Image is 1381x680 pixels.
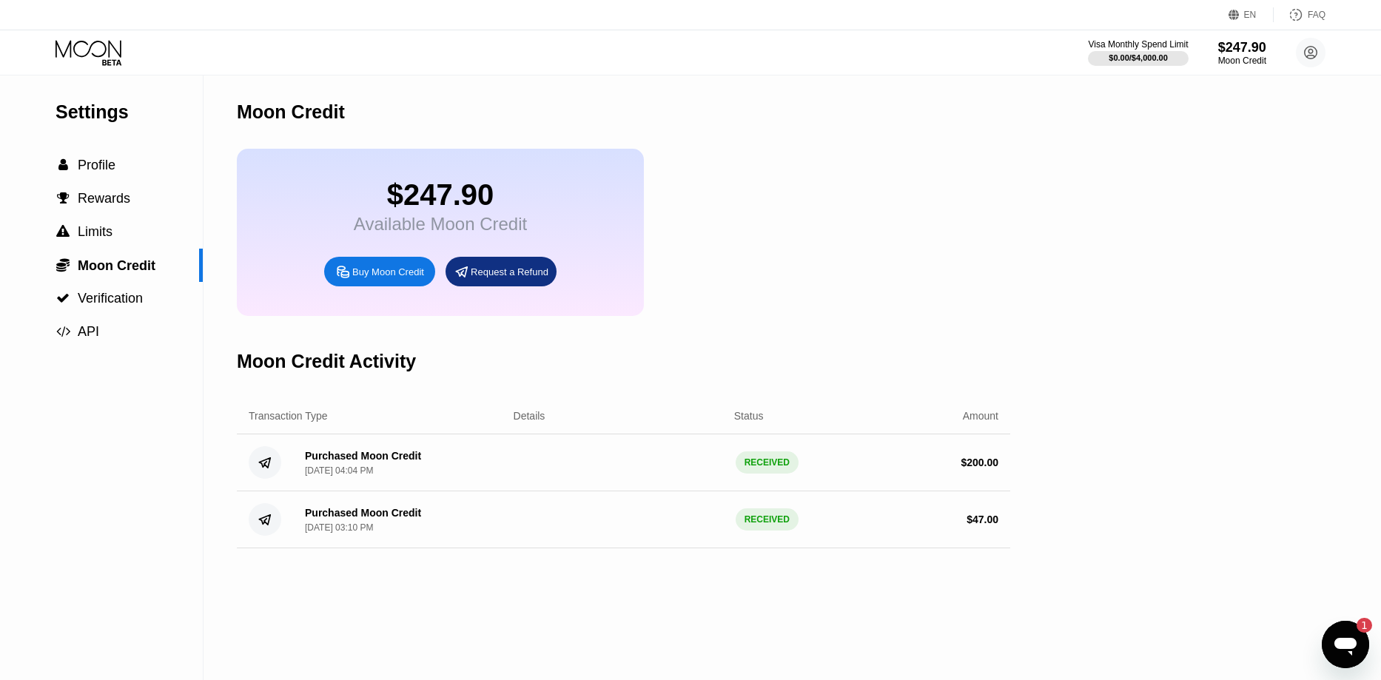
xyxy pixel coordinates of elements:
[324,257,435,286] div: Buy Moon Credit
[56,225,70,238] span: 
[1274,7,1325,22] div: FAQ
[1218,55,1266,66] div: Moon Credit
[305,450,421,462] div: Purchased Moon Credit
[446,257,557,286] div: Request a Refund
[249,410,328,422] div: Transaction Type
[734,410,764,422] div: Status
[1088,39,1188,66] div: Visa Monthly Spend Limit$0.00/$4,000.00
[78,224,112,239] span: Limits
[78,291,143,306] span: Verification
[56,292,70,305] span: 
[961,457,998,468] div: $ 200.00
[1218,40,1266,66] div: $247.90Moon Credit
[1244,10,1257,20] div: EN
[354,214,527,235] div: Available Moon Credit
[305,522,373,533] div: [DATE] 03:10 PM
[56,192,70,205] div: 
[237,101,345,123] div: Moon Credit
[354,178,527,212] div: $247.90
[57,192,70,205] span: 
[56,257,70,272] span: 
[963,410,998,422] div: Amount
[56,158,70,172] div: 
[1322,621,1369,668] iframe: Button to launch messaging window, 1 unread message
[514,410,545,422] div: Details
[58,158,68,172] span: 
[736,451,799,474] div: RECEIVED
[56,325,70,338] span: 
[471,266,548,278] div: Request a Refund
[736,508,799,531] div: RECEIVED
[305,465,373,476] div: [DATE] 04:04 PM
[1088,39,1188,50] div: Visa Monthly Spend Limit
[305,507,421,519] div: Purchased Moon Credit
[1109,53,1168,62] div: $0.00 / $4,000.00
[1218,40,1266,55] div: $247.90
[56,101,203,123] div: Settings
[237,351,416,372] div: Moon Credit Activity
[78,158,115,172] span: Profile
[78,258,155,273] span: Moon Credit
[1229,7,1274,22] div: EN
[1343,618,1372,633] iframe: Number of unread messages
[78,191,130,206] span: Rewards
[78,324,99,339] span: API
[967,514,998,525] div: $ 47.00
[352,266,424,278] div: Buy Moon Credit
[1308,10,1325,20] div: FAQ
